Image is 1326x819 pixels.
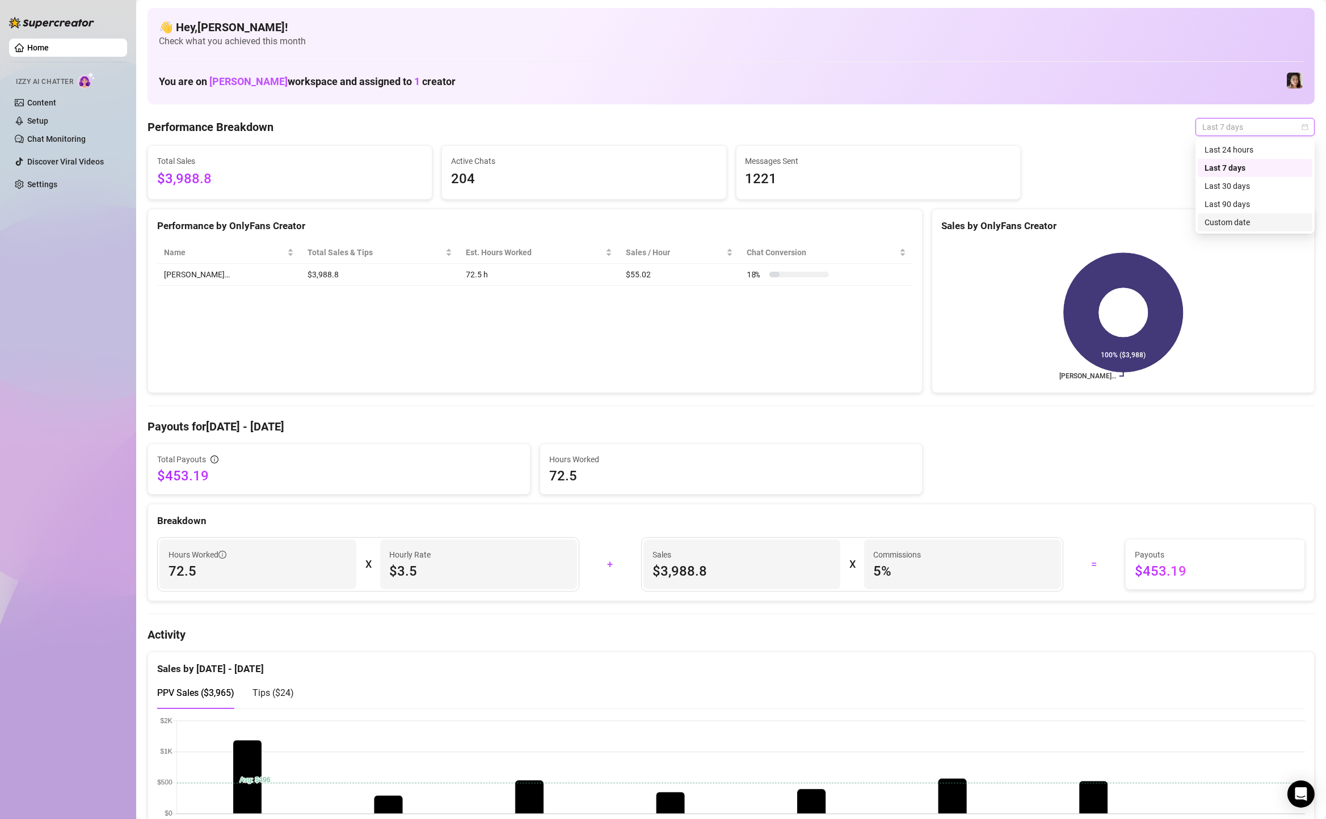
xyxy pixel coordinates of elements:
h4: Performance Breakdown [148,119,273,135]
h4: Activity [148,627,1315,643]
a: Chat Monitoring [27,134,86,143]
img: AI Chatter [78,72,95,88]
td: 72.5 h [459,264,619,286]
div: Custom date [1198,213,1312,231]
div: Last 90 days [1198,195,1312,213]
span: Sales [653,548,831,561]
div: = [1070,555,1118,573]
th: Sales / Hour [619,242,740,264]
span: Total Payouts [157,453,206,466]
span: Messages Sent [746,155,1011,167]
span: Total Sales [157,155,423,167]
div: Last 90 days [1205,198,1306,210]
td: $3,988.8 [301,264,460,286]
span: 18 % [747,268,765,281]
span: info-circle [218,551,226,559]
span: Check what you achieved this month [159,35,1303,48]
div: + [586,555,634,573]
a: Setup [27,116,48,125]
td: [PERSON_NAME]… [157,264,301,286]
div: Last 30 days [1198,177,1312,195]
div: Last 7 days [1205,162,1306,174]
span: Izzy AI Chatter [16,77,73,87]
div: Last 24 hours [1205,143,1306,156]
div: Sales by OnlyFans Creator [941,218,1305,234]
div: X [849,555,855,573]
span: 72.5 [549,467,913,485]
span: $453.19 [157,467,521,485]
div: Performance by OnlyFans Creator [157,218,913,234]
span: Payouts [1135,548,1295,561]
span: Sales / Hour [626,246,724,259]
span: $3,988.8 [157,168,423,190]
span: Hours Worked [549,453,913,466]
a: Home [27,43,49,52]
div: Last 24 hours [1198,141,1312,159]
span: 5 % [873,562,1052,580]
span: $3.5 [389,562,568,580]
div: Sales by [DATE] - [DATE] [157,652,1305,677]
article: Hourly Rate [389,548,431,561]
div: Custom date [1205,216,1306,229]
div: X [365,555,371,573]
span: $3,988.8 [653,562,831,580]
span: Name [164,246,285,259]
span: calendar [1302,124,1308,130]
span: PPV Sales ( $3,965 ) [157,687,234,698]
span: [PERSON_NAME] [209,75,288,87]
div: Last 7 days [1198,159,1312,177]
a: Content [27,98,56,107]
article: Commissions [873,548,921,561]
span: Tips ( $24 ) [252,687,294,698]
th: Name [157,242,301,264]
h4: Payouts for [DATE] - [DATE] [148,419,1315,434]
img: Luna [1287,73,1303,88]
span: Hours Worked [169,548,226,561]
h1: You are on workspace and assigned to creator [159,75,456,88]
h4: 👋 Hey, [PERSON_NAME] ! [159,19,1303,35]
text: [PERSON_NAME]… [1059,372,1116,380]
span: Chat Conversion [747,246,897,259]
img: logo-BBDzfeDw.svg [9,17,94,28]
span: 204 [451,168,717,190]
span: 72.5 [169,562,347,580]
div: Last 30 days [1205,180,1306,192]
a: Discover Viral Videos [27,157,104,166]
span: 1221 [746,168,1011,190]
span: Last 7 days [1202,119,1308,136]
th: Total Sales & Tips [301,242,460,264]
span: 1 [414,75,420,87]
span: info-circle [211,455,218,463]
div: Open Intercom Messenger [1287,780,1315,808]
span: Total Sales & Tips [308,246,444,259]
div: Breakdown [157,513,1305,529]
a: Settings [27,180,57,189]
th: Chat Conversion [740,242,913,264]
div: Est. Hours Worked [466,246,603,259]
td: $55.02 [619,264,740,286]
span: $453.19 [1135,562,1295,580]
span: Active Chats [451,155,717,167]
